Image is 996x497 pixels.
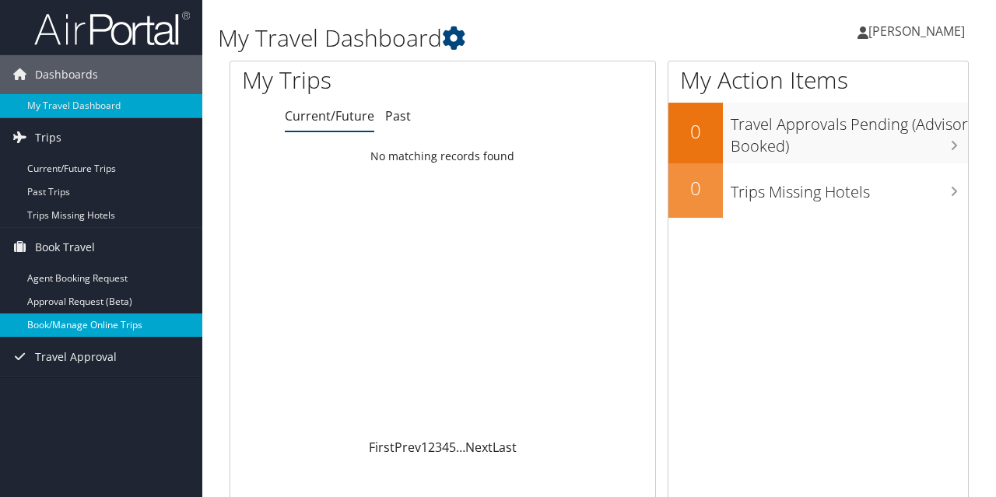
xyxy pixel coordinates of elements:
span: [PERSON_NAME] [868,23,965,40]
h3: Travel Approvals Pending (Advisor Booked) [731,106,968,157]
span: … [456,439,465,456]
td: No matching records found [230,142,655,170]
h3: Trips Missing Hotels [731,173,968,203]
span: Book Travel [35,228,95,267]
a: 5 [449,439,456,456]
a: Last [493,439,517,456]
span: Dashboards [35,55,98,94]
a: 0Trips Missing Hotels [668,163,968,218]
a: Past [385,107,411,124]
span: Travel Approval [35,338,117,376]
h1: My Trips [242,64,466,96]
a: Next [465,439,493,456]
h2: 0 [668,175,723,201]
a: 2 [428,439,435,456]
a: Current/Future [285,107,374,124]
h2: 0 [668,118,723,145]
a: 3 [435,439,442,456]
img: airportal-logo.png [34,10,190,47]
a: 1 [421,439,428,456]
a: 4 [442,439,449,456]
h1: My Action Items [668,64,968,96]
span: Trips [35,118,61,157]
a: First [369,439,395,456]
a: 0Travel Approvals Pending (Advisor Booked) [668,103,968,163]
a: Prev [395,439,421,456]
a: [PERSON_NAME] [857,8,980,54]
h1: My Travel Dashboard [218,22,726,54]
